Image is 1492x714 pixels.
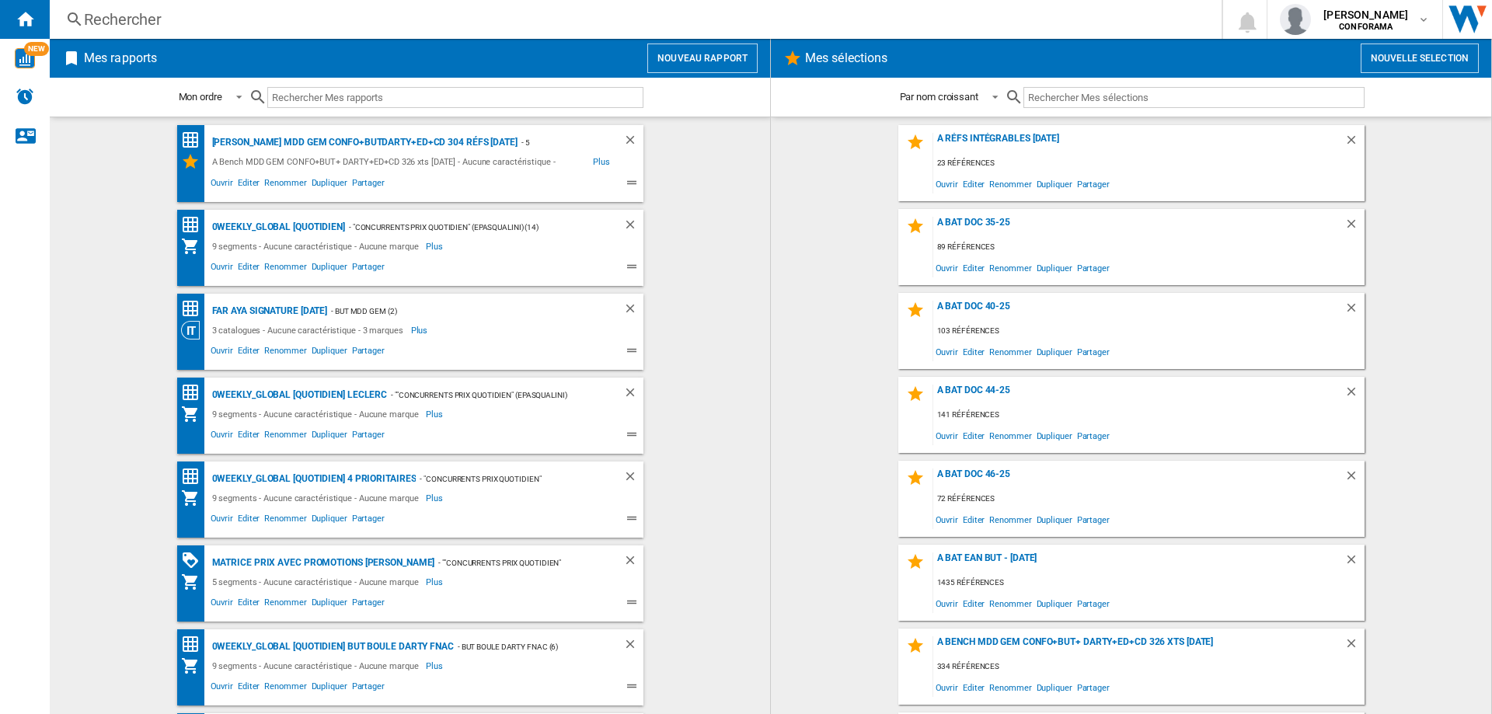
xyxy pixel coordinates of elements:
div: - BUT BOULE DARTY FNAC (6) [454,637,592,657]
span: Partager [1075,593,1112,614]
div: Mon assortiment [181,573,208,591]
div: 9 segments - Aucune caractéristique - Aucune marque [208,405,427,423]
span: Partager [1075,341,1112,362]
div: 1435 références [933,573,1365,593]
span: Dupliquer [309,679,350,698]
span: Renommer [987,509,1034,530]
span: Dupliquer [309,595,350,614]
div: Mon assortiment [181,405,208,423]
span: Ouvrir [208,176,235,194]
input: Rechercher Mes rapports [267,87,643,108]
span: Renommer [987,593,1034,614]
div: Supprimer [623,133,643,152]
span: Renommer [262,679,309,698]
span: Editer [235,511,262,530]
span: Dupliquer [309,259,350,278]
span: Renommer [262,176,309,194]
span: Editer [960,593,987,614]
div: 5 segments - Aucune caractéristique - Aucune marque [208,573,427,591]
span: Partager [1075,425,1112,446]
div: A Bench MDD GEM CONFO+BUT+ DARTY+ED+CD 326 xts [DATE] [933,636,1344,657]
span: Ouvrir [208,679,235,698]
b: CONFORAMA [1339,22,1393,32]
div: Supprimer [623,385,643,405]
span: Renommer [987,677,1034,698]
div: Rechercher [84,9,1181,30]
span: Dupliquer [1034,677,1075,698]
span: Renommer [987,257,1034,278]
div: Supprimer [623,218,643,237]
span: Partager [1075,173,1112,194]
div: [PERSON_NAME] MDD GEM CONFO+BUTDARTY+ED+CD 304 réfs [DATE] [208,133,518,152]
div: Mon assortiment [181,657,208,675]
div: Matrice PROMOTIONS [181,551,208,570]
div: Matrice des prix [181,383,208,402]
div: A BAT Doc 40-25 [933,301,1344,322]
img: alerts-logo.svg [16,87,34,106]
div: Par nom croissant [900,91,978,103]
div: Supprimer [623,301,643,321]
div: 9 segments - Aucune caractéristique - Aucune marque [208,657,427,675]
span: Dupliquer [1034,509,1075,530]
div: - ""Concurrents prix quotidien" (epasqualini) Avec [PERSON_NAME] vs RUE DU COMMERCEen +" (14) [434,553,591,573]
span: Ouvrir [208,343,235,362]
span: Dupliquer [309,176,350,194]
span: Partager [350,595,387,614]
div: Matrice Prix avec Promotions [PERSON_NAME] [208,553,435,573]
span: Renommer [262,427,309,446]
div: 0Weekly_GLOBAL [QUOTIDIEN] LECLERC [208,385,388,405]
span: Partager [350,176,387,194]
div: - "Concurrents prix quotidien" PRIORITAIRES [DATE] (7) [416,469,591,489]
div: 9 segments - Aucune caractéristique - Aucune marque [208,489,427,507]
span: Renommer [987,341,1034,362]
button: Nouvelle selection [1361,44,1479,73]
span: Plus [426,573,445,591]
div: Supprimer [1344,217,1365,238]
div: Mon assortiment [181,489,208,507]
div: 0Weekly_GLOBAL [QUOTIDIEN] 4 PRIORITAIRES [208,469,417,489]
span: Plus [426,489,445,507]
div: Supprimer [1344,552,1365,573]
span: Partager [350,679,387,698]
div: FAR AYA SIGNATURE [DATE] [208,301,328,321]
div: 103 références [933,322,1365,341]
span: Dupliquer [309,427,350,446]
div: A Bench MDD GEM CONFO+BUT+ DARTY+ED+CD 326 xts [DATE] - Aucune caractéristique - Aucune marque [208,152,593,172]
span: Ouvrir [933,593,960,614]
div: Matrice des prix [181,467,208,486]
span: Ouvrir [933,257,960,278]
div: Mon ordre [179,91,222,103]
span: Renommer [262,511,309,530]
span: Dupliquer [1034,341,1075,362]
span: Renommer [262,595,309,614]
span: Dupliquer [1034,425,1075,446]
span: Ouvrir [933,173,960,194]
div: - 5 Concurrents BENCHS MDD - [DATE] (6) [518,133,592,152]
div: 334 références [933,657,1365,677]
span: Renommer [987,425,1034,446]
span: Plus [426,405,445,423]
span: Plus [426,237,445,256]
span: Editer [235,343,262,362]
div: Supprimer [1344,301,1365,322]
span: Editer [960,677,987,698]
span: Ouvrir [208,259,235,278]
div: 89 références [933,238,1365,257]
div: A BAT Doc 35-25 [933,217,1344,238]
div: 23 références [933,154,1365,173]
div: Supprimer [623,469,643,489]
span: Ouvrir [933,341,960,362]
span: Editer [960,257,987,278]
span: Ouvrir [933,677,960,698]
span: Renommer [262,259,309,278]
img: wise-card.svg [15,48,35,68]
div: Supprimer [1344,636,1365,657]
div: Supprimer [1344,468,1365,489]
span: [PERSON_NAME] [1323,7,1408,23]
div: 3 catalogues - Aucune caractéristique - 3 marques [208,321,411,340]
span: Partager [350,511,387,530]
span: Partager [350,343,387,362]
h2: Mes rapports [81,44,160,73]
div: 0Weekly_GLOBAL [QUOTIDIEN] BUT BOULE DARTY FNAC [208,637,454,657]
div: Supprimer [1344,385,1365,406]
